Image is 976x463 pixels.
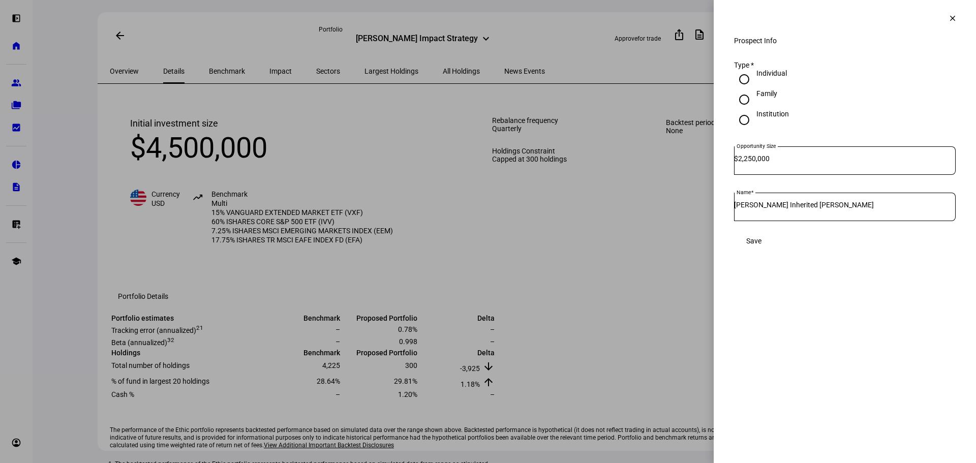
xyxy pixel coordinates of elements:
[756,89,777,98] div: Family
[746,237,761,245] span: Save
[948,14,957,23] mat-icon: clear
[756,110,789,118] div: Institution
[734,231,774,251] button: Save
[734,61,956,69] div: Type *
[737,143,776,149] mat-label: Opportunity Size
[756,69,787,77] div: Individual
[734,155,738,163] span: $
[737,189,751,195] mat-label: Name
[734,37,956,45] div: Prospect Info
